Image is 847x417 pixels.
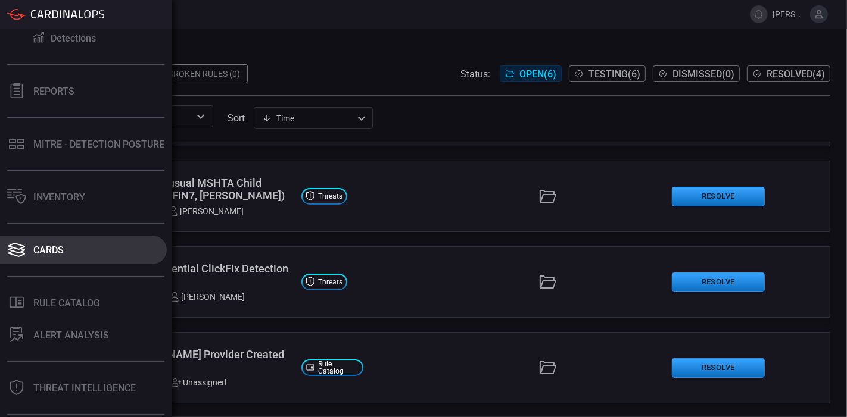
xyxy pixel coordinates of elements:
div: CrowdStrike - Unusual MSHTA Child Process (APT 29, FIN7, Muddy Waters) [89,177,292,202]
span: Testing ( 6 ) [588,68,640,80]
div: Broken Rules (0) [161,64,248,83]
button: Resolve [672,187,765,206]
span: Dismissed ( 0 ) [672,68,734,80]
button: Dismissed(0) [653,65,740,82]
span: Rule Catalog [318,360,359,375]
div: Reports [33,86,74,97]
div: AWS - SAML Provider Created or Deleted [89,348,292,373]
div: [PERSON_NAME] [169,206,244,216]
span: Threats [318,278,342,286]
span: Open ( 6 ) [519,68,556,80]
span: Resolved ( 4 ) [767,68,825,80]
button: Open(6) [500,65,562,82]
div: Inventory [33,192,85,203]
div: ALERT ANALYSIS [33,330,109,341]
div: Cards [33,244,64,256]
span: Threats [318,193,342,200]
button: Resolved(4) [747,65,830,82]
button: Testing(6) [569,65,646,82]
div: Rule Catalog [33,297,100,309]
div: Unassigned [172,378,227,387]
button: Resolve [672,272,765,292]
button: Resolve [672,358,765,378]
div: Threat Intelligence [33,382,136,394]
button: Open [192,108,209,125]
label: sort [228,112,245,124]
div: Time [262,112,354,124]
span: Status: [460,68,490,80]
div: Detections [51,33,96,44]
div: [PERSON_NAME] [170,292,245,302]
div: MITRE - Detection Posture [33,139,164,150]
div: CrowdStrike - Potential ClickFix Detection via Registry [89,262,292,287]
span: [PERSON_NAME].jadhav [773,10,805,19]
